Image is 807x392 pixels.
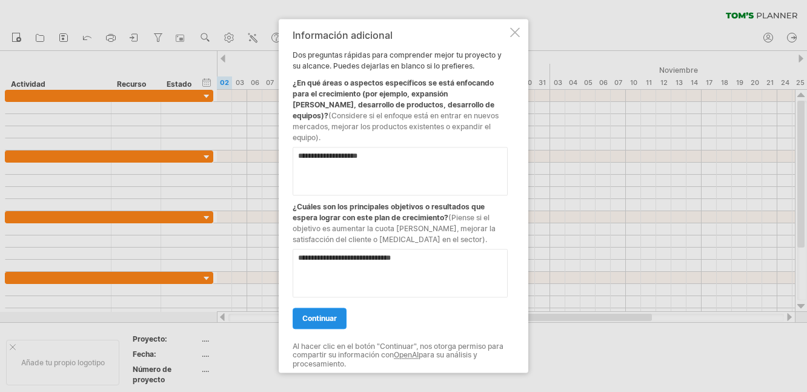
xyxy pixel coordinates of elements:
font: para su análisis y procesamiento. [293,351,477,368]
font: ¿En qué áreas o aspectos específicos se está enfocando para el crecimiento (por ejemplo, expansió... [293,78,494,120]
font: (Piense si el objetivo es aumentar la cuota [PERSON_NAME], mejorar la satisfacción del cliente o ... [293,213,496,244]
a: continuar [293,308,347,329]
font: Información adicional [293,29,393,41]
a: OpenAI [394,351,419,360]
font: Dos preguntas rápidas para comprender mejor tu proyecto y su alcance. Puedes dejarlas en blanco s... [293,50,502,70]
font: continuar [302,314,337,323]
font: (Considere si el enfoque está en entrar en nuevos mercados, mejorar los productos existentes o ex... [293,111,499,142]
font: ¿Cuáles son los principales objetivos o resultados que espera lograr con este plan de crecimiento? [293,202,485,222]
font: Al hacer clic en el botón "Continuar", nos otorga permiso para compartir su información con [293,342,503,359]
